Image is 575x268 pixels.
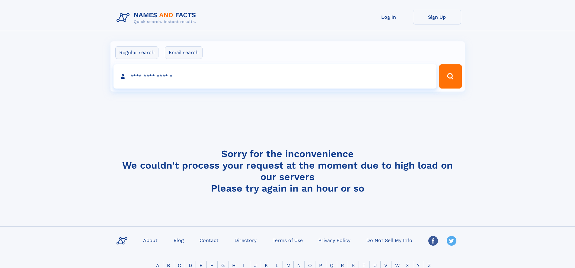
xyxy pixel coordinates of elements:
h4: Sorry for the inconvenience We couldn't process your request at the moment due to high load on ou... [114,148,461,194]
a: Do Not Sell My Info [364,236,415,244]
label: Email search [165,46,203,59]
a: Sign Up [413,10,461,24]
a: About [141,236,160,244]
a: Terms of Use [270,236,305,244]
img: Facebook [428,236,438,246]
img: Logo Names and Facts [114,10,201,26]
input: search input [113,64,437,89]
a: Contact [197,236,221,244]
button: Search Button [439,64,462,89]
a: Privacy Policy [316,236,353,244]
label: Regular search [115,46,158,59]
img: Twitter [447,236,456,246]
a: Blog [171,236,186,244]
a: Log In [365,10,413,24]
a: Directory [232,236,259,244]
